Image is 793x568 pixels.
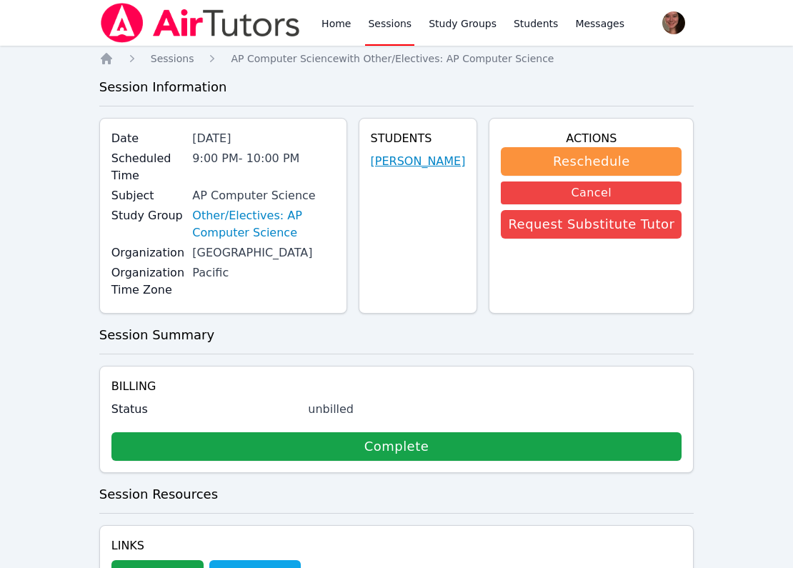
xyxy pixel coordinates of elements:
[151,51,194,66] a: Sessions
[111,264,184,299] label: Organization Time Zone
[111,130,184,147] label: Date
[371,130,466,147] h4: Students
[111,432,682,461] a: Complete
[192,244,334,261] div: [GEOGRAPHIC_DATA]
[231,51,554,66] a: AP Computer Sciencewith Other/Electives: AP Computer Science
[501,130,682,147] h4: Actions
[99,77,694,97] h3: Session Information
[192,264,334,281] div: Pacific
[192,150,334,167] div: 9:00 PM - 10:00 PM
[371,153,466,170] a: [PERSON_NAME]
[111,537,301,554] h4: Links
[99,51,694,66] nav: Breadcrumb
[192,187,334,204] div: AP Computer Science
[501,147,682,176] button: Reschedule
[575,16,624,31] span: Messages
[111,401,300,418] label: Status
[192,130,334,147] div: [DATE]
[99,3,301,43] img: Air Tutors
[99,484,694,504] h3: Session Resources
[111,378,682,395] h4: Billing
[151,53,194,64] span: Sessions
[111,150,184,184] label: Scheduled Time
[111,207,184,224] label: Study Group
[111,187,184,204] label: Subject
[192,207,334,241] a: Other/Electives: AP Computer Science
[111,244,184,261] label: Organization
[501,181,682,204] button: Cancel
[501,210,682,239] button: Request Substitute Tutor
[308,401,682,418] div: unbilled
[231,53,554,64] span: AP Computer Science with Other/Electives: AP Computer Science
[99,325,694,345] h3: Session Summary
